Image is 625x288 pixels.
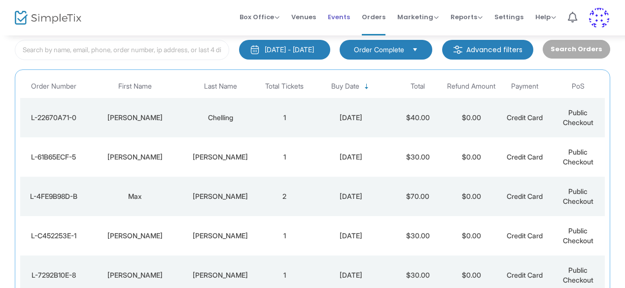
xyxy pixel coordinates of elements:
[239,40,330,60] button: [DATE] - [DATE]
[240,12,279,22] span: Box Office
[445,216,498,256] td: $0.00
[507,153,543,161] span: Credit Card
[328,4,350,30] span: Events
[313,231,388,241] div: 8/12/2025
[331,82,359,91] span: Buy Date
[507,192,543,200] span: Credit Card
[563,108,593,127] span: Public Checkout
[185,192,255,201] div: Raj
[535,12,556,22] span: Help
[23,113,84,123] div: L-22670A71-0
[185,270,255,280] div: Tabayoyong
[354,45,404,55] span: Order Complete
[258,75,311,98] th: Total Tickets
[408,44,422,55] button: Select
[391,98,445,137] td: $40.00
[31,82,76,91] span: Order Number
[185,113,255,123] div: Chelling
[572,82,585,91] span: PoS
[258,98,311,137] td: 1
[258,177,311,216] td: 2
[258,137,311,177] td: 1
[563,226,593,245] span: Public Checkout
[397,12,439,22] span: Marketing
[563,187,593,205] span: Public Checkout
[23,152,84,162] div: L-61B65ECF-5
[363,83,371,91] span: Sortable
[250,45,260,55] img: monthly
[563,148,593,166] span: Public Checkout
[23,231,84,241] div: L-C452253E-1
[89,231,180,241] div: Celeste
[313,270,388,280] div: 8/12/2025
[511,82,538,91] span: Payment
[15,40,229,60] input: Search by name, email, phone, order number, ip address, or last 4 digits of card
[313,192,388,201] div: 8/12/2025
[563,266,593,284] span: Public Checkout
[507,271,543,279] span: Credit Card
[185,152,255,162] div: Perez
[89,113,180,123] div: Kathleen
[391,75,445,98] th: Total
[23,192,84,201] div: L-4FE9B98D-B
[391,137,445,177] td: $30.00
[445,75,498,98] th: Refund Amount
[445,177,498,216] td: $0.00
[185,231,255,241] div: Robles
[89,192,180,201] div: Max
[89,270,180,280] div: Joel
[313,113,388,123] div: 8/13/2025
[445,137,498,177] td: $0.00
[507,113,543,122] span: Credit Card
[258,216,311,256] td: 1
[265,45,314,55] div: [DATE] - [DATE]
[445,98,498,137] td: $0.00
[23,270,84,280] div: L-7292B10E-8
[362,4,385,30] span: Orders
[118,82,152,91] span: First Name
[204,82,237,91] span: Last Name
[507,231,543,240] span: Credit Card
[494,4,523,30] span: Settings
[453,45,463,55] img: filter
[313,152,388,162] div: 8/12/2025
[391,216,445,256] td: $30.00
[391,177,445,216] td: $70.00
[442,40,533,60] m-button: Advanced filters
[89,152,180,162] div: Sarah
[291,4,316,30] span: Venues
[451,12,483,22] span: Reports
